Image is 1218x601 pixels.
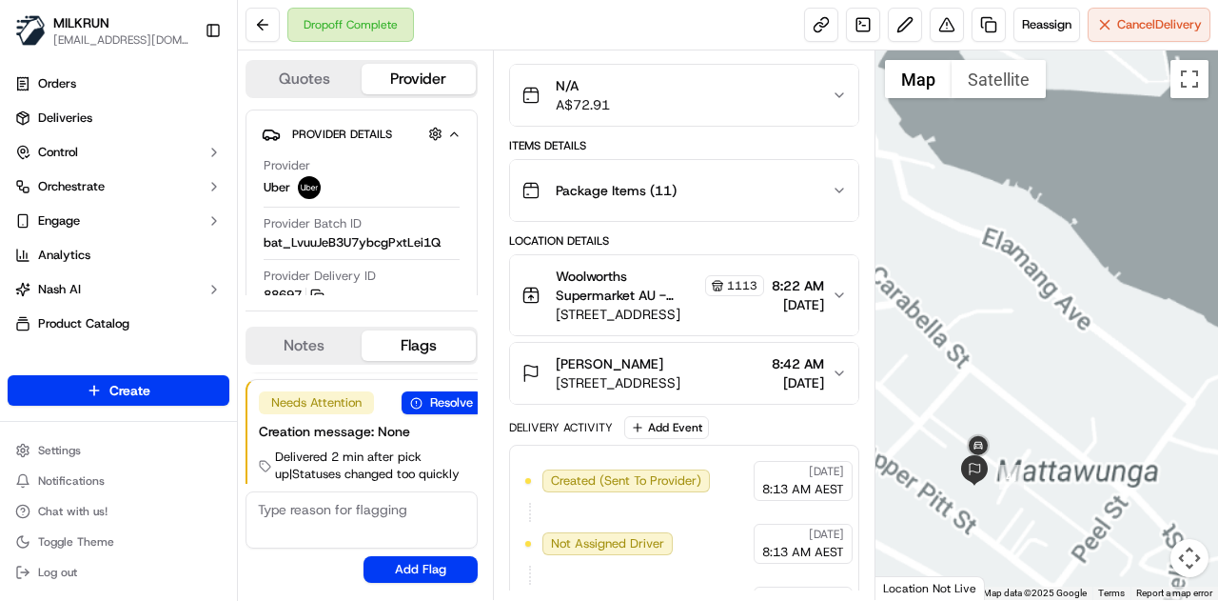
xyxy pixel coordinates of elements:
span: Cancel Delivery [1117,16,1202,33]
span: Toggle Theme [38,534,114,550]
a: Deliveries [8,103,229,133]
button: Flags [362,331,476,361]
span: Deliveries [38,110,92,127]
div: Creation message: None [259,422,481,441]
button: Provider Details [262,118,462,150]
button: Package Items (11) [510,160,858,221]
span: 8:13 AM AEST [762,481,844,498]
img: Google [880,575,943,600]
button: Nash AI [8,274,229,305]
span: Orders [38,75,76,92]
button: MILKRUNMILKRUN[EMAIL_ADDRESS][DOMAIN_NAME] [8,8,197,53]
div: Favorites [8,354,229,385]
button: [EMAIL_ADDRESS][DOMAIN_NAME] [53,32,189,48]
a: Analytics [8,240,229,270]
span: [DATE] [772,373,824,392]
div: 41 [999,465,1024,490]
span: Not Assigned Driver [551,535,664,552]
button: Provider [362,64,476,94]
button: Notes [247,331,362,361]
button: MILKRUN [53,13,109,32]
span: Delivered 2 min after pick up | Statuses changed too quickly [275,449,481,483]
button: CancelDelivery [1088,8,1210,42]
button: Woolworths Supermarket AU - [GEOGRAPHIC_DATA] Store Manager1113[STREET_ADDRESS]8:22 AM[DATE] [510,255,858,335]
a: Terms (opens in new tab) [1098,588,1125,598]
img: uber-new-logo.jpeg [298,176,321,199]
button: Map camera controls [1170,539,1208,577]
span: Provider Details [292,127,392,142]
button: Quotes [247,64,362,94]
button: [PERSON_NAME][STREET_ADDRESS]8:42 AM[DATE] [510,343,858,404]
img: MILKRUN [15,15,46,46]
span: Nash AI [38,281,81,298]
div: Items Details [509,138,859,153]
span: Product Catalog [38,315,129,332]
a: Open this area in Google Maps (opens a new window) [880,575,943,600]
span: A$72.91 [556,95,610,114]
span: bat_LvuuJeB3U7ybcgPxtLei1Q [264,234,441,251]
span: Map data ©2025 Google [983,588,1087,598]
span: Chat with us! [38,504,108,519]
button: Notifications [8,468,229,494]
span: Settings [38,443,81,458]
span: Notifications [38,473,105,489]
a: Product Catalog [8,309,229,339]
button: Toggle Theme [8,529,229,555]
span: Engage [38,212,80,230]
span: N/A [556,76,610,95]
button: Settings [8,437,229,464]
span: [DATE] [809,527,844,542]
button: Show satellite imagery [952,60,1046,98]
span: [DATE] [809,464,844,479]
span: Control [38,144,78,161]
button: Reassign [1013,8,1080,42]
span: Create [109,381,150,400]
span: [STREET_ADDRESS] [556,305,764,324]
a: Report a map error [1136,588,1212,598]
button: Control [8,137,229,168]
button: Toggle fullscreen view [1170,60,1208,98]
span: Provider Batch ID [264,215,362,232]
button: Log out [8,559,229,586]
span: 8:42 AM [772,354,824,373]
button: Chat with us! [8,498,229,525]
button: Orchestrate [8,171,229,202]
span: Provider Delivery ID [264,268,376,285]
span: Analytics [38,247,90,264]
span: Uber [264,179,290,196]
a: Orders [8,69,229,99]
button: 88697 [264,287,324,304]
span: Provider [264,157,310,174]
span: 8:13 AM AEST [762,544,844,561]
button: Engage [8,206,229,236]
span: [STREET_ADDRESS] [556,373,680,392]
div: Delivery Activity [509,420,613,435]
button: N/AA$72.91 [510,65,858,126]
span: 1113 [727,278,757,293]
span: Reassign [1022,16,1071,33]
span: Woolworths Supermarket AU - [GEOGRAPHIC_DATA] Store Manager [556,267,701,305]
button: Resolve [402,391,481,414]
span: Package Items ( 11 ) [556,181,677,200]
div: Location Not Live [875,576,985,600]
span: [PERSON_NAME] [556,354,663,373]
span: [DATE] [772,295,824,314]
button: Create [8,375,229,406]
span: Orchestrate [38,178,105,195]
span: Created (Sent To Provider) [551,472,701,490]
span: Log out [38,565,77,580]
button: Add Event [624,416,709,439]
button: Show street map [885,60,952,98]
button: Add Flag [363,556,478,583]
div: Needs Attention [259,391,374,414]
div: Location Details [509,233,859,249]
span: 8:22 AM [772,276,824,295]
